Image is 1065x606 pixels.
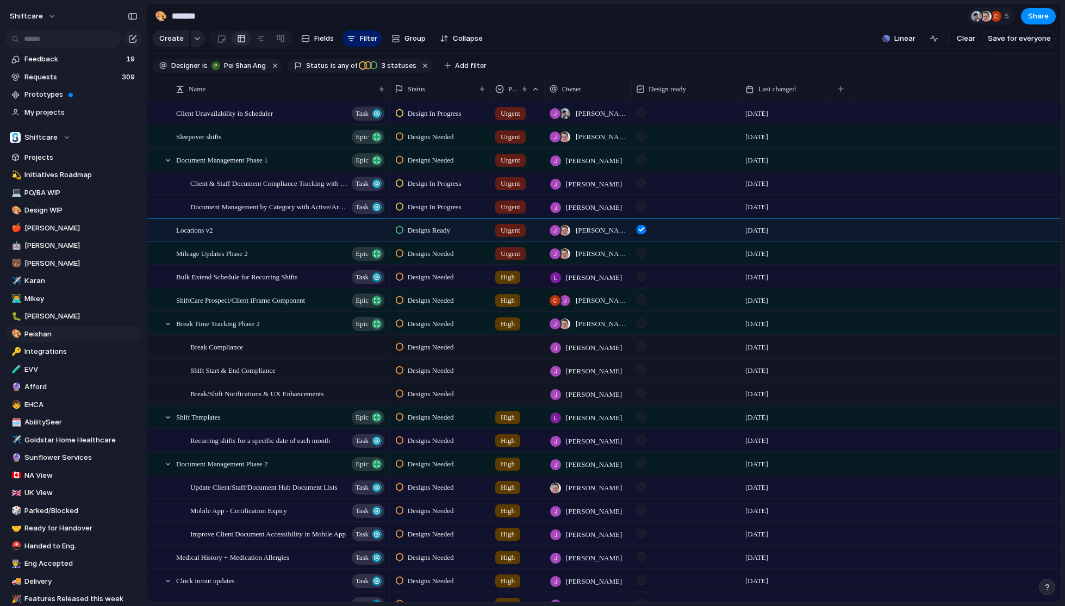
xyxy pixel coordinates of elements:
button: Shiftcare [5,129,141,146]
div: 🎨 [155,9,167,23]
a: Prototypes [5,86,141,103]
span: [PERSON_NAME] [566,576,622,587]
a: 🔮Afford [5,379,141,395]
span: [PERSON_NAME] [24,223,138,234]
a: ✈️Karan [5,273,141,289]
a: 🔑Integrations [5,343,141,360]
a: 💻PO/BA WIP [5,185,141,201]
span: 3 [378,61,387,70]
div: 🗓️ [11,416,19,429]
div: 🇨🇦 [11,469,19,482]
span: Sunflower Services [24,452,138,463]
span: Break Time Tracking Phase 2 [176,317,260,329]
span: Add filter [455,61,487,71]
div: 💫 [11,169,19,182]
button: 🗓️ [10,417,21,428]
span: Clock in/out updates [176,574,235,586]
button: 🔮 [10,452,21,463]
span: Eng Accepted [24,558,138,569]
span: Client & Staff Document Compliance Tracking with Expiry-Driven Tasks [190,177,348,189]
span: Update Client/Staff/Document Hub Document Lists [190,480,338,493]
a: ⛑️Handed to Eng. [5,538,141,554]
button: isany of [328,60,359,72]
span: Task [356,573,369,589]
button: 💻 [10,188,21,198]
div: ✈️Goldstar Home Healthcare [5,432,141,448]
span: Break Compliance [190,340,243,353]
span: Document Management by Category with Active/Archived Logic [190,200,348,213]
span: Client Unavailability in Scheduler [176,107,273,119]
span: Design WIP [24,205,138,216]
span: Improve Client Document Accessibility in Mobile App [190,527,346,540]
div: 💻 [11,186,19,199]
span: Pei Shan Ang [224,61,266,71]
span: [PERSON_NAME] [24,240,138,251]
span: Features Released this week [24,593,138,604]
div: 🎨Design WIP [5,202,141,218]
span: is [202,61,208,71]
span: 5 [1005,11,1012,22]
div: ✈️ [11,275,19,288]
div: 🍎 [11,222,19,234]
a: 🎨Peishan [5,326,141,342]
a: 🇬🇧UK View [5,485,141,501]
button: Task [352,574,384,588]
span: AbilitySeer [24,417,138,428]
span: Initiatives Roadmap [24,170,138,180]
button: 👨‍🏭 [10,558,21,569]
div: 🔮 [11,381,19,393]
span: Afford [24,382,138,392]
div: 🧒 [11,398,19,411]
button: 🧪 [10,364,21,375]
button: Pei Shan Ang [209,60,268,72]
div: 🚚Delivery [5,573,141,590]
span: [PERSON_NAME] [24,311,138,322]
span: 309 [122,72,137,83]
div: 🤝Ready for Handover [5,520,141,536]
span: EVV [24,364,138,375]
span: Shift Start & End Compliance [190,364,276,376]
div: 🧪EVV [5,361,141,378]
button: 🧒 [10,399,21,410]
a: 👨‍💻Mikey [5,291,141,307]
div: 🎲Parked/Blocked [5,503,141,519]
a: 🤖[PERSON_NAME] [5,238,141,254]
button: ✈️ [10,276,21,286]
div: 🎉 [11,593,19,605]
a: 🔮Sunflower Services [5,449,141,466]
div: 🇨🇦NA View [5,467,141,484]
span: Filter [360,33,377,44]
span: any of [336,61,357,71]
button: 🇬🇧 [10,488,21,498]
button: shiftcare [5,8,62,25]
span: [PERSON_NAME] [24,258,138,269]
span: Fields [314,33,334,44]
span: Bulk Extend Schedule for Recurring Shifts [176,270,298,283]
button: 💫 [10,170,21,180]
span: Designer [171,61,200,71]
button: is [200,60,210,72]
a: 🐻[PERSON_NAME] [5,255,141,272]
span: Designs Needed [408,576,454,586]
span: Name [189,84,205,95]
button: Task [352,551,384,565]
div: 💫Initiatives Roadmap [5,167,141,183]
span: Collapse [453,33,483,44]
span: shiftcare [10,11,43,22]
button: 3 statuses [358,60,419,72]
span: Clear [957,33,975,44]
button: Collapse [435,30,487,47]
span: Save for everyone [988,33,1051,44]
span: Prototypes [24,89,138,100]
span: Requests [24,72,119,83]
a: 🐛[PERSON_NAME] [5,308,141,324]
div: ✈️ [11,434,19,446]
button: 🔑 [10,346,21,357]
span: Document Management Phase 2 [176,457,268,470]
span: EHCA [24,399,138,410]
span: Feedback [24,54,123,65]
